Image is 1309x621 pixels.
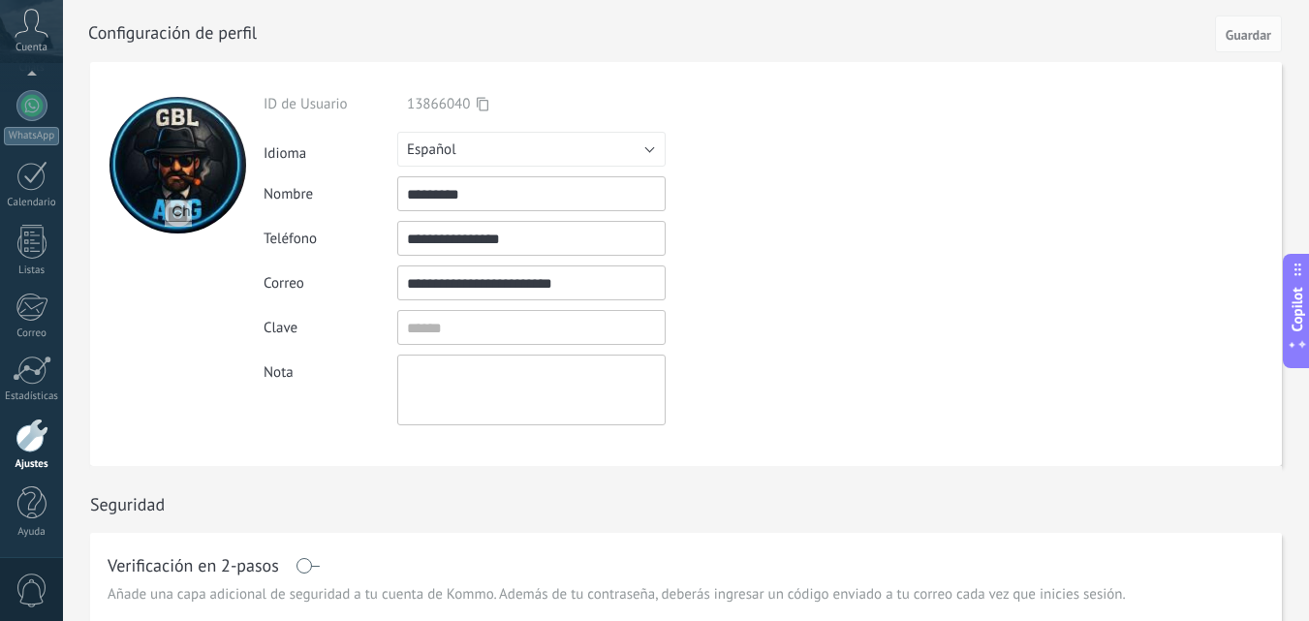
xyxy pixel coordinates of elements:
div: Calendario [4,197,60,209]
button: Guardar [1215,16,1282,52]
div: Correo [264,274,397,293]
span: Guardar [1226,28,1271,42]
div: Estadísticas [4,390,60,403]
h1: Verificación en 2-pasos [108,558,279,574]
span: 13866040 [407,95,470,113]
div: Ayuda [4,526,60,539]
span: Español [407,140,456,159]
div: Listas [4,264,60,277]
div: Ajustes [4,458,60,471]
div: Nota [264,355,397,382]
div: Teléfono [264,230,397,248]
div: Correo [4,327,60,340]
div: Clave [264,319,397,337]
h1: Seguridad [90,493,165,515]
div: Idioma [264,137,397,163]
div: WhatsApp [4,127,59,145]
div: Nombre [264,185,397,203]
span: Cuenta [16,42,47,54]
span: Añade una capa adicional de seguridad a tu cuenta de Kommo. Además de tu contraseña, deberás ingr... [108,585,1126,605]
div: ID de Usuario [264,95,397,113]
span: Copilot [1288,287,1307,331]
button: Español [397,132,666,167]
